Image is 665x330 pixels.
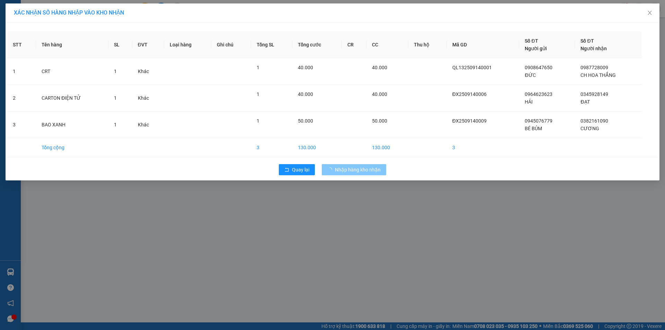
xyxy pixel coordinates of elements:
[580,91,608,97] span: 0345928149
[132,112,164,138] td: Khác
[366,32,408,58] th: CC
[292,32,342,58] th: Tổng cước
[36,138,108,157] td: Tổng cộng
[298,91,313,97] span: 40.000
[452,118,487,124] span: ĐX2509140009
[164,32,211,58] th: Loại hàng
[525,126,542,131] span: BÉ BỦM
[36,58,108,85] td: CRT
[327,167,335,172] span: loading
[292,166,309,173] span: Quay lại
[132,58,164,85] td: Khác
[447,32,520,58] th: Mã GD
[525,72,535,78] span: ĐỨC
[372,118,387,124] span: 50.000
[580,72,616,78] span: CH HOA THẮNG
[580,126,599,131] span: CƯƠNG
[132,85,164,112] td: Khác
[580,38,594,44] span: Số ĐT
[7,58,36,85] td: 1
[36,85,108,112] td: CARTON ĐIỆN TỬ
[7,85,36,112] td: 2
[525,38,538,44] span: Số ĐT
[525,46,547,51] span: Người gửi
[108,32,132,58] th: SL
[7,32,36,58] th: STT
[525,99,533,105] span: HẢI
[211,32,251,58] th: Ghi chú
[284,167,289,173] span: rollback
[257,65,259,70] span: 1
[257,91,259,97] span: 1
[525,65,552,70] span: 0908647650
[335,166,381,173] span: Nhập hàng kho nhận
[372,91,387,97] span: 40.000
[114,69,117,74] span: 1
[452,91,487,97] span: ĐX2509140006
[114,122,117,127] span: 1
[251,32,292,58] th: Tổng SL
[372,65,387,70] span: 40.000
[640,3,659,23] button: Close
[251,138,292,157] td: 3
[292,138,342,157] td: 130.000
[14,9,124,16] span: XÁC NHẬN SỐ HÀNG NHẬP VÀO KHO NHẬN
[279,164,315,175] button: rollbackQuay lại
[257,118,259,124] span: 1
[366,138,408,157] td: 130.000
[580,118,608,124] span: 0382161090
[298,118,313,124] span: 50.000
[322,164,386,175] button: Nhập hàng kho nhận
[447,138,520,157] td: 3
[647,10,653,16] span: close
[525,91,552,97] span: 0964623623
[36,112,108,138] td: BAO XANH
[525,118,552,124] span: 0945076779
[36,32,108,58] th: Tên hàng
[114,95,117,101] span: 1
[7,112,36,138] td: 3
[580,99,589,105] span: ĐẠT
[452,65,492,70] span: QL132509140001
[408,32,447,58] th: Thu hộ
[298,65,313,70] span: 40.000
[342,32,367,58] th: CR
[580,65,608,70] span: 0987728009
[580,46,607,51] span: Người nhận
[132,32,164,58] th: ĐVT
